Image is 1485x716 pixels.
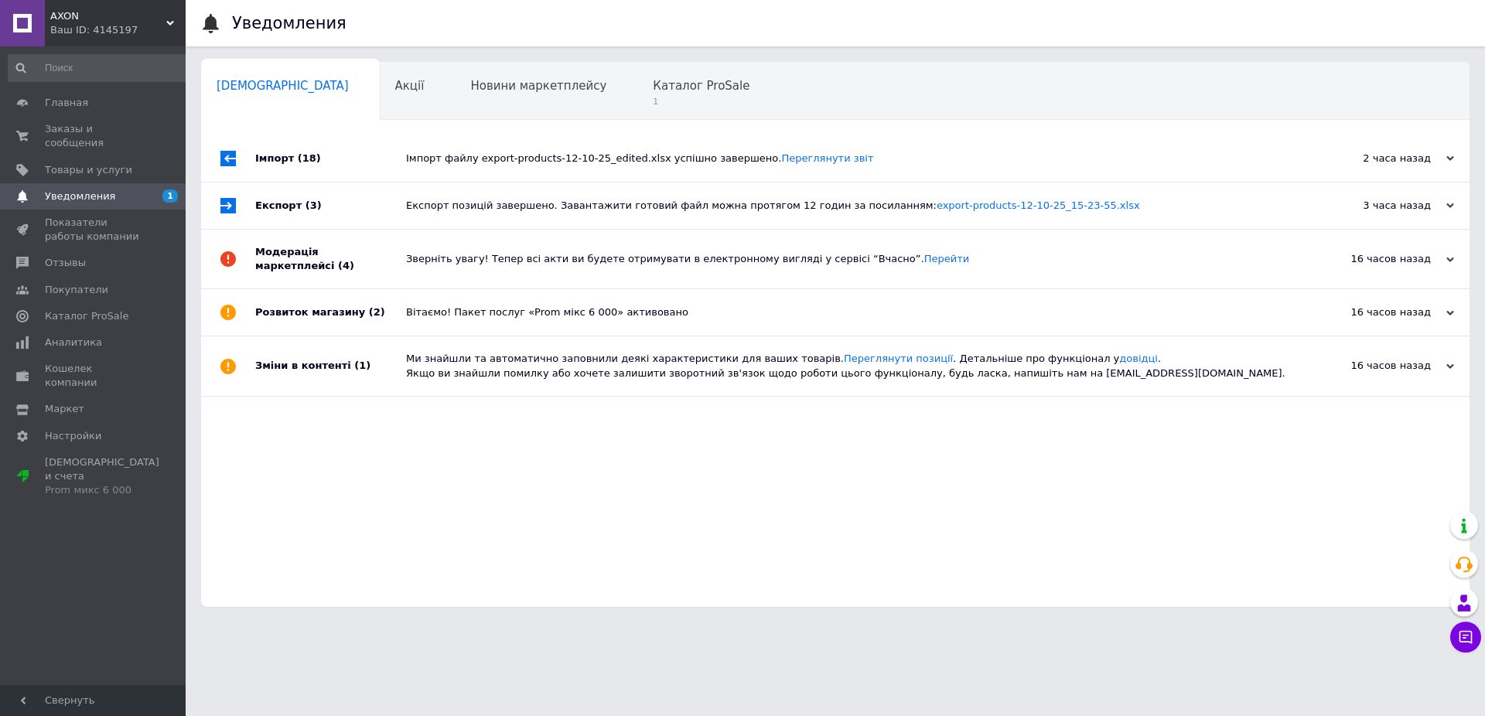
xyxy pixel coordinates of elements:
[844,353,953,364] a: Переглянути позиції
[924,253,970,264] a: Перейти
[306,199,322,211] span: (3)
[45,283,108,297] span: Покупатели
[255,289,406,336] div: Розвиток магазину
[232,14,346,32] h1: Уведомления
[45,362,143,390] span: Кошелек компании
[470,79,606,93] span: Новини маркетплейсу
[653,79,749,93] span: Каталог ProSale
[1119,353,1158,364] a: довідці
[1299,199,1454,213] div: 3 часа назад
[50,23,186,37] div: Ваш ID: 4145197
[45,189,115,203] span: Уведомления
[45,122,143,150] span: Заказы и сообщения
[406,305,1299,319] div: Вітаємо! Пакет послуг «Prom мікс 6 000» активовано
[45,216,143,244] span: Показатели работы компании
[255,336,406,395] div: Зміни в контенті
[406,252,1299,266] div: Зверніть увагу! Тепер всі акти ви будете отримувати в електронному вигляді у сервісі “Вчасно”.
[653,96,749,107] span: 1
[354,360,370,371] span: (1)
[369,306,385,318] span: (2)
[1299,359,1454,373] div: 16 часов назад
[1299,305,1454,319] div: 16 часов назад
[45,455,159,498] span: [DEMOGRAPHIC_DATA] и счета
[45,256,86,270] span: Отзывы
[45,336,102,349] span: Аналитика
[1299,152,1454,165] div: 2 часа назад
[255,182,406,229] div: Експорт
[1450,622,1481,653] button: Чат с покупателем
[255,135,406,182] div: Імпорт
[338,260,354,271] span: (4)
[45,429,101,443] span: Настройки
[781,152,873,164] a: Переглянути звіт
[217,79,349,93] span: [DEMOGRAPHIC_DATA]
[8,54,191,82] input: Поиск
[45,483,159,497] div: Prom микс 6 000
[45,309,128,323] span: Каталог ProSale
[255,230,406,288] div: Модерація маркетплейсі
[406,199,1299,213] div: Експорт позицій завершено. Завантажити готовий файл можна протягом 12 годин за посиланням:
[162,189,178,203] span: 1
[937,199,1140,211] a: export-products-12-10-25_15-23-55.xlsx
[45,163,132,177] span: Товары и услуги
[50,9,166,23] span: AXON
[406,152,1299,165] div: Імпорт файлу export-products-12-10-25_edited.xlsx успішно завершено.
[298,152,321,164] span: (18)
[1299,252,1454,266] div: 16 часов назад
[45,402,84,416] span: Маркет
[406,352,1299,380] div: Ми знайшли та автоматично заповнили деякі характеристики для ваших товарів. . Детальніше про функ...
[45,96,88,110] span: Главная
[395,79,425,93] span: Акції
